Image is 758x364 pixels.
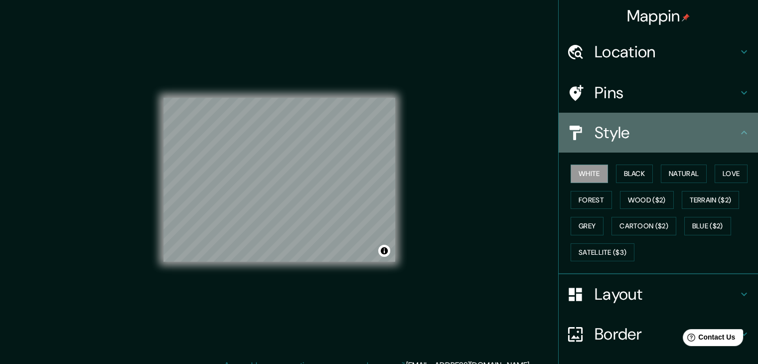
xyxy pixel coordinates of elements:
[684,217,731,235] button: Blue ($2)
[559,32,758,72] div: Location
[559,73,758,113] div: Pins
[595,284,738,304] h4: Layout
[682,13,690,21] img: pin-icon.png
[595,42,738,62] h4: Location
[559,113,758,153] div: Style
[627,6,690,26] h4: Mappin
[715,165,748,183] button: Love
[595,83,738,103] h4: Pins
[661,165,707,183] button: Natural
[571,243,634,262] button: Satellite ($3)
[571,191,612,209] button: Forest
[559,274,758,314] div: Layout
[669,325,747,353] iframe: Help widget launcher
[595,123,738,143] h4: Style
[620,191,674,209] button: Wood ($2)
[559,314,758,354] div: Border
[682,191,740,209] button: Terrain ($2)
[595,324,738,344] h4: Border
[571,217,604,235] button: Grey
[611,217,676,235] button: Cartoon ($2)
[163,98,395,262] canvas: Map
[571,165,608,183] button: White
[378,245,390,257] button: Toggle attribution
[616,165,653,183] button: Black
